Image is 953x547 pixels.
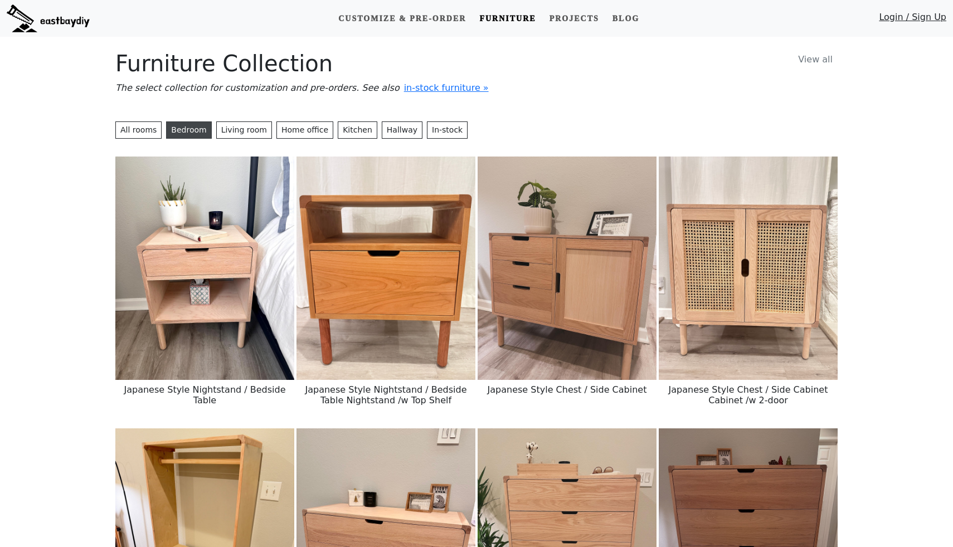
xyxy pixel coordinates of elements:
h1: Furniture Collection [115,50,838,77]
h6: Japanese Style Chest / Side Cabinet Cabinet /w 2-door [659,380,838,410]
a: in-stock furniture » [404,82,489,93]
a: Japanese-style Wardrobe [115,534,294,545]
a: Customize & Pre-order [334,8,470,29]
a: In-stock [427,121,468,139]
a: Japanese Style Dresser Dresser /w Shelf [478,534,657,545]
img: Japanese Style Chest / Side Cabinet Cabinet /w 2-door [659,157,838,380]
img: Japanese Style Nightstand / Bedside Table [115,157,294,380]
img: eastbaydiy [7,4,90,32]
h6: Japanese Style Chest / Side Cabinet [478,380,657,399]
button: Bedroom [166,121,211,139]
button: All rooms [115,121,162,139]
a: Japanese Style Chest / Side Cabinet Cabinet /w 2-door [659,262,838,273]
a: Furniture [475,8,540,29]
a: Japanese Style Nightstand / Bedside Table Nightstand /w Top Shelf [296,262,475,273]
button: Hallway [382,121,422,139]
button: Living room [216,121,272,139]
h6: Japanese Style Nightstand / Bedside Table [115,380,294,410]
i: The select collection for customization and pre-orders. See also [115,82,400,93]
a: Login / Sign Up [879,11,946,29]
button: Home office [276,121,333,139]
a: Projects [545,8,604,29]
a: Japanese Style Nightstand / Bedside Table [115,262,294,273]
a: Japanese Style Dresser [296,534,475,545]
a: Japanese Style Dresser /w 5-drawer | Boy Dresser [659,534,838,545]
a: View all [793,50,838,69]
button: Kitchen [338,121,377,139]
img: Japanese Style Nightstand / Bedside Table Nightstand /w Top Shelf [296,157,475,380]
img: Japanese Style Chest / Side Cabinet [478,157,657,380]
a: Blog [608,8,644,29]
h6: Japanese Style Nightstand / Bedside Table Nightstand /w Top Shelf [296,380,475,410]
a: Japanese Style Chest / Side Cabinet [478,262,657,273]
